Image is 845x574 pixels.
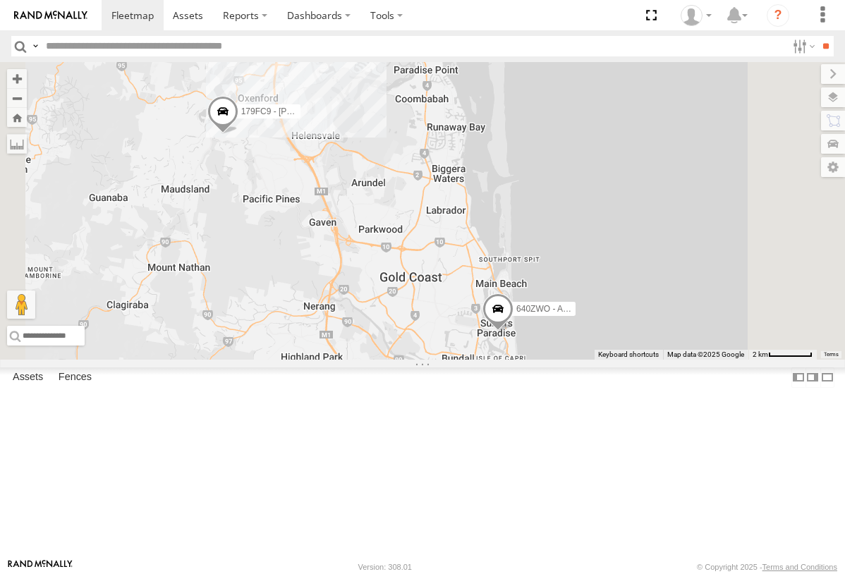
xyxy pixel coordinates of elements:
[762,563,837,571] a: Terms and Conditions
[697,563,837,571] div: © Copyright 2025 -
[748,350,817,360] button: Map scale: 2 km per 59 pixels
[6,367,50,387] label: Assets
[806,367,820,388] label: Dock Summary Table to the Right
[820,367,834,388] label: Hide Summary Table
[824,352,839,358] a: Terms (opens in new tab)
[30,36,41,56] label: Search Query
[767,4,789,27] i: ?
[516,304,579,314] span: 640ZWO - Aiden
[821,157,845,177] label: Map Settings
[241,106,348,116] span: 179FC9 - [PERSON_NAME]
[791,367,806,388] label: Dock Summary Table to the Left
[753,350,768,358] span: 2 km
[7,108,27,127] button: Zoom Home
[7,134,27,154] label: Measure
[787,36,817,56] label: Search Filter Options
[676,5,717,26] div: Aaron Cluff
[598,350,659,360] button: Keyboard shortcuts
[7,291,35,319] button: Drag Pegman onto the map to open Street View
[51,367,99,387] label: Fences
[7,69,27,88] button: Zoom in
[14,11,87,20] img: rand-logo.svg
[7,88,27,108] button: Zoom out
[8,560,73,574] a: Visit our Website
[358,563,412,571] div: Version: 308.01
[667,350,744,358] span: Map data ©2025 Google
